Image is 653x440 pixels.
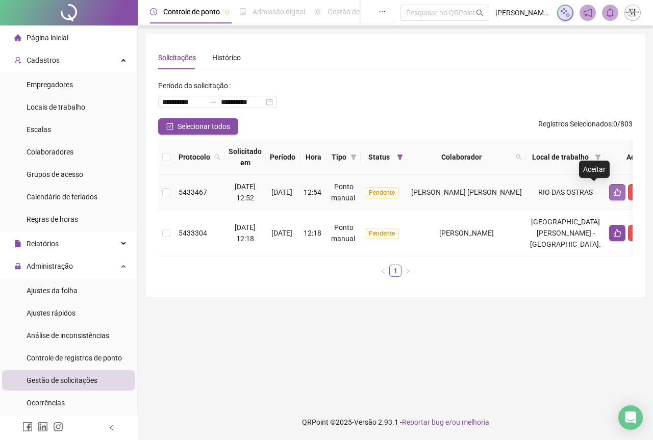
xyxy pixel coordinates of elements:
[158,52,196,63] div: Solicitações
[365,151,393,163] span: Status
[411,188,522,196] span: [PERSON_NAME] [PERSON_NAME]
[304,229,321,237] span: 12:18
[212,149,222,165] span: search
[304,188,321,196] span: 12:54
[632,188,640,196] span: dislike
[27,287,78,295] span: Ajustes da folha
[405,268,411,274] span: right
[379,8,386,15] span: ellipsis
[583,8,592,17] span: notification
[178,121,230,132] span: Selecionar todos
[395,149,405,165] span: filter
[212,52,241,63] div: Histórico
[476,9,484,17] span: search
[108,424,115,431] span: left
[179,188,207,196] span: 5433467
[14,34,21,41] span: home
[235,183,256,202] span: [DATE] 12:52
[224,140,266,175] th: Solicitado em
[538,118,633,135] span: : 0 / 803
[224,9,230,15] span: pushpin
[27,148,73,156] span: Colaboradores
[377,265,389,277] li: Página anterior
[354,418,376,426] span: Versão
[27,309,76,317] span: Ajustes rápidos
[390,265,401,276] a: 1
[27,125,51,134] span: Escalas
[27,34,68,42] span: Página inicial
[377,265,389,277] button: left
[27,193,97,201] span: Calendário de feriados
[632,229,640,237] span: dislike
[209,98,217,106] span: to
[530,151,591,163] span: Local de trabalho
[350,154,357,160] span: filter
[27,331,109,340] span: Análise de inconsistências
[526,210,605,256] td: [GEOGRAPHIC_DATA][PERSON_NAME] - [GEOGRAPHIC_DATA].
[27,399,65,407] span: Ocorrências
[613,188,621,196] span: like
[516,154,522,160] span: search
[402,418,489,426] span: Reportar bug e/ou melhoria
[235,223,256,243] span: [DATE] 12:18
[401,265,414,277] button: right
[14,240,21,247] span: file
[495,7,551,18] span: [PERSON_NAME] - TRANSMARTINS
[365,228,399,239] span: Pendente
[331,183,355,202] span: Ponto manual
[271,188,292,196] span: [DATE]
[38,422,48,432] span: linkedin
[331,223,355,243] span: Ponto manual
[595,154,601,160] span: filter
[27,215,78,223] span: Regras de horas
[239,8,246,15] span: file-done
[27,240,59,248] span: Relatórios
[266,140,299,175] th: Período
[150,8,157,15] span: clock-circle
[27,262,73,270] span: Administração
[27,103,85,111] span: Locais de trabalho
[380,268,386,274] span: left
[331,151,346,163] span: Tipo
[27,354,122,362] span: Controle de registros de ponto
[138,404,653,440] footer: QRPoint © 2025 - 2.93.1 -
[158,77,235,94] label: Período da solicitação
[53,422,63,432] span: instagram
[299,140,327,175] th: Hora
[365,187,399,198] span: Pendente
[14,57,21,64] span: user-add
[348,149,359,165] span: filter
[397,154,403,160] span: filter
[625,5,640,20] img: 67331
[526,175,605,210] td: RIO DAS OSTRAS
[209,98,217,106] span: swap-right
[179,151,210,163] span: Protocolo
[163,8,220,16] span: Controle de ponto
[214,154,220,160] span: search
[179,229,207,237] span: 5433304
[514,149,524,165] span: search
[158,118,238,135] button: Selecionar todos
[401,265,414,277] li: Próxima página
[27,56,60,64] span: Cadastros
[27,376,97,384] span: Gestão de solicitações
[271,229,292,237] span: [DATE]
[606,8,615,17] span: bell
[253,8,305,16] span: Admissão digital
[439,229,494,237] span: [PERSON_NAME]
[411,151,512,163] span: Colaborador
[579,161,610,178] div: Aceitar
[22,422,33,432] span: facebook
[14,263,21,270] span: lock
[27,170,83,178] span: Grupos de acesso
[27,81,73,89] span: Empregadores
[560,7,571,18] img: sparkle-icon.fc2bf0ac1784a2077858766a79e2daf3.svg
[618,405,643,430] div: Open Intercom Messenger
[328,8,379,16] span: Gestão de férias
[389,265,401,277] li: 1
[166,123,173,130] span: check-square
[314,8,321,15] span: sun
[593,149,603,165] span: filter
[613,229,621,237] span: like
[538,120,612,128] span: Registros Selecionados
